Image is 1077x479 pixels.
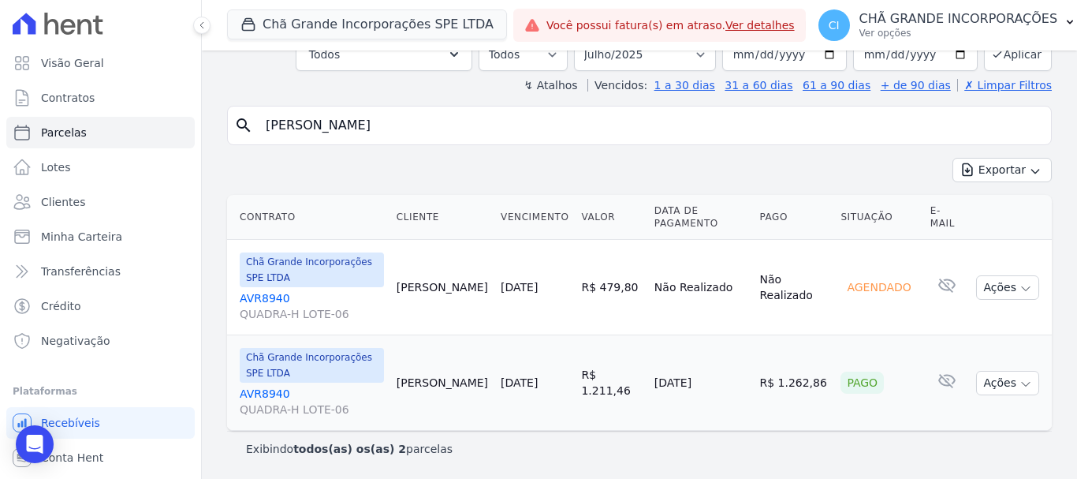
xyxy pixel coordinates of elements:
[16,425,54,463] div: Open Intercom Messenger
[6,117,195,148] a: Parcelas
[41,298,81,314] span: Crédito
[840,276,917,298] div: Agendado
[390,240,494,335] td: [PERSON_NAME]
[575,195,647,240] th: Valor
[6,186,195,218] a: Clientes
[296,38,472,71] button: Todos
[6,152,195,183] a: Lotes
[41,159,71,175] span: Lotes
[494,195,575,240] th: Vencimento
[41,55,104,71] span: Visão Geral
[648,195,754,240] th: Data de Pagamento
[309,45,340,64] span: Todos
[240,253,384,287] span: Chã Grande Incorporações SPE LTDA
[6,442,195,473] a: Conta Hent
[41,415,100,431] span: Recebíveis
[41,90,95,106] span: Contratos
[648,240,754,335] td: Não Realizado
[390,195,494,240] th: Cliente
[829,20,840,31] span: CI
[41,333,110,349] span: Negativação
[227,195,390,240] th: Contrato
[859,11,1058,27] p: CHÃ GRANDE INCORPORAÇÕES
[924,195,971,240] th: E-mail
[803,79,870,92] a: 61 a 90 dias
[41,450,103,466] span: Conta Hent
[41,229,122,245] span: Minha Carteira
[41,264,121,279] span: Transferências
[575,240,647,335] td: R$ 479,80
[575,335,647,431] td: R$ 1.211,46
[13,382,188,401] div: Plataformas
[976,371,1039,395] button: Ações
[293,443,406,455] b: todos(as) os(as) 2
[587,79,647,92] label: Vencidos:
[6,290,195,322] a: Crédito
[501,281,538,294] a: [DATE]
[41,194,85,210] span: Clientes
[881,79,951,92] a: + de 90 dias
[957,79,1052,92] a: ✗ Limpar Filtros
[654,79,715,92] a: 1 a 30 dias
[240,386,384,417] a: AVR8940QUADRA-H LOTE-06
[6,82,195,114] a: Contratos
[859,27,1058,39] p: Ver opções
[227,9,507,39] button: Chã Grande Incorporações SPE LTDA
[6,256,195,287] a: Transferências
[6,325,195,357] a: Negativação
[834,195,923,240] th: Situação
[524,79,577,92] label: ↯ Atalhos
[753,240,834,335] td: Não Realizado
[648,335,754,431] td: [DATE]
[240,290,384,322] a: AVR8940QUADRA-H LOTE-06
[976,275,1039,300] button: Ações
[390,335,494,431] td: [PERSON_NAME]
[6,47,195,79] a: Visão Geral
[984,37,1052,71] button: Aplicar
[753,335,834,431] td: R$ 1.262,86
[725,79,792,92] a: 31 a 60 dias
[840,372,884,394] div: Pago
[41,125,87,140] span: Parcelas
[240,402,384,417] span: QUADRA-H LOTE-06
[240,306,384,322] span: QUADRA-H LOTE-06
[256,110,1045,141] input: Buscar por nome do lote ou do cliente
[546,17,795,34] span: Você possui fatura(s) em atraso.
[234,116,253,135] i: search
[6,407,195,439] a: Recebíveis
[240,348,384,383] span: Chã Grande Incorporações SPE LTDA
[725,19,795,32] a: Ver detalhes
[753,195,834,240] th: Pago
[952,158,1052,182] button: Exportar
[501,376,538,389] a: [DATE]
[246,441,453,457] p: Exibindo parcelas
[6,221,195,253] a: Minha Carteira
